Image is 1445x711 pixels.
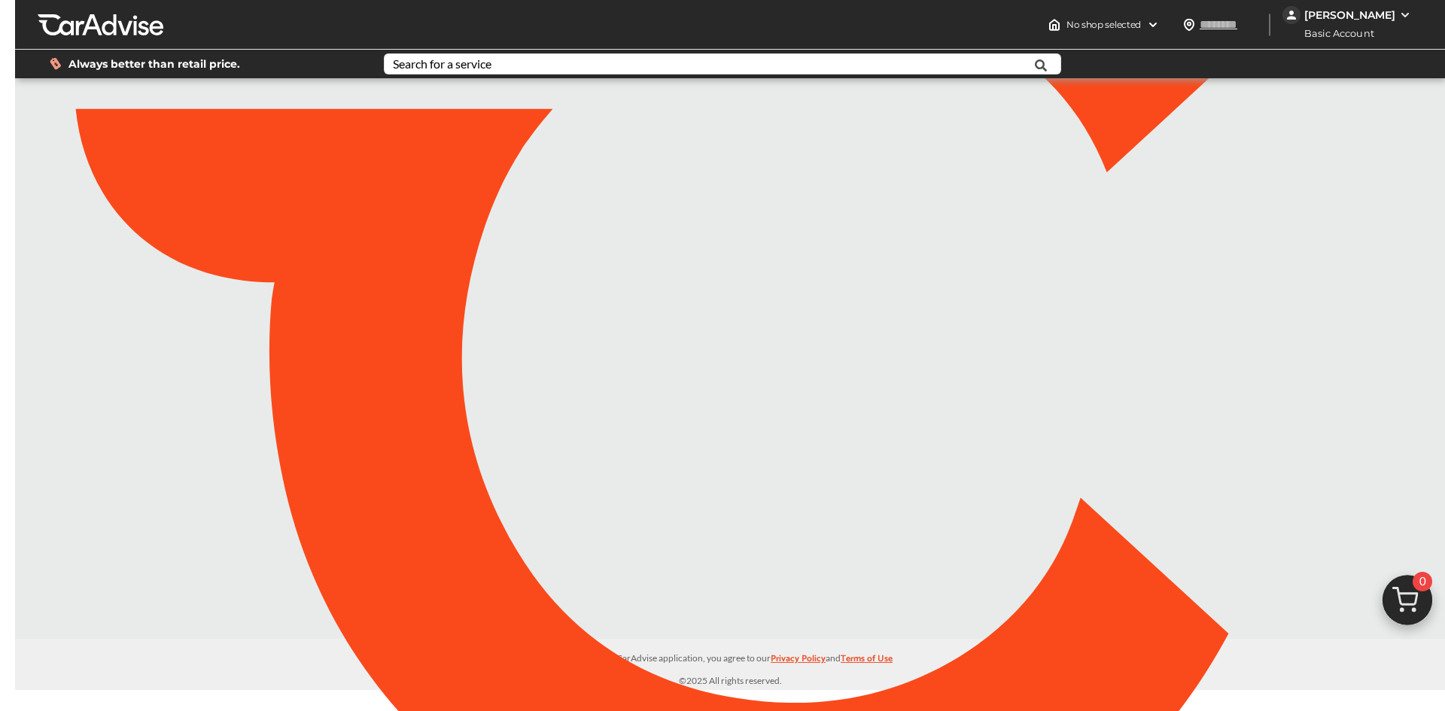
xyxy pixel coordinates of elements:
span: Always better than retail price. [68,59,240,69]
img: CA_CheckIcon.cf4f08d4.svg [600,324,674,387]
div: © 2025 All rights reserved. [15,639,1445,690]
p: By using the CarAdvise application, you agree to our and [15,652,1445,666]
img: cart_icon.3d0951e8.svg [1371,568,1443,640]
span: Basic Account [1284,26,1386,41]
img: header-divider.bc55588e.svg [1269,14,1270,36]
img: dollor_label_vector.a70140d1.svg [50,57,61,70]
img: header-down-arrow.9dd2ce7d.svg [1147,19,1159,31]
span: 0 [1413,572,1432,591]
span: No shop selected [1066,19,1141,31]
img: WGsFRI8htEPBVLJbROoPRyZpYNWhNONpIPPETTm6eUC0GeLEiAAAAAElFTkSuQmCC [1399,9,1411,21]
img: header-home-logo.8d720a4f.svg [1048,19,1060,31]
div: [PERSON_NAME] [1304,8,1395,22]
img: jVpblrzwTbfkPYzPPzSLxeg0AAAAASUVORK5CYII= [1282,6,1300,24]
div: Search for a service [393,58,491,70]
img: location_vector.a44bc228.svg [1183,19,1195,31]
